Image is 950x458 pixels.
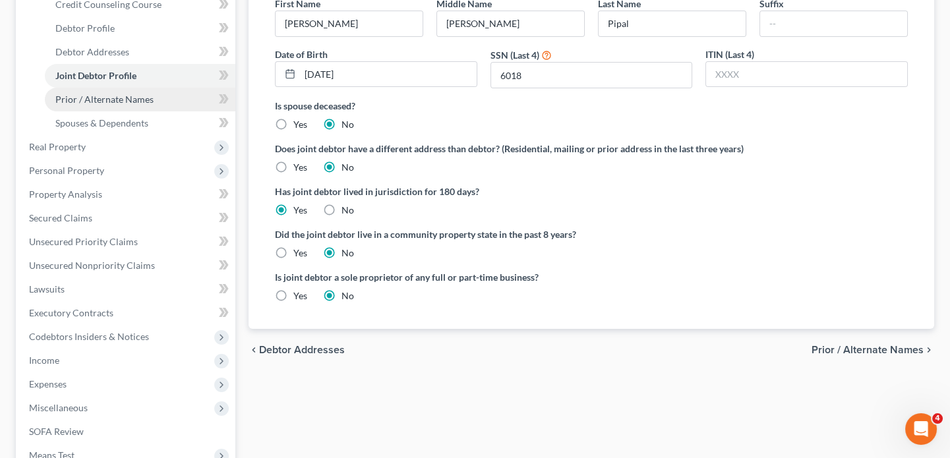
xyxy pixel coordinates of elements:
[18,420,235,444] a: SOFA Review
[812,345,934,355] button: Prior / Alternate Names chevron_right
[341,204,354,217] label: No
[491,63,692,88] input: XXXX
[29,236,138,247] span: Unsecured Priority Claims
[706,62,907,87] input: XXXX
[293,118,307,131] label: Yes
[760,11,907,36] input: --
[293,246,307,260] label: Yes
[275,99,908,113] label: Is spouse deceased?
[275,227,908,241] label: Did the joint debtor live in a community property state in the past 8 years?
[259,345,345,355] span: Debtor Addresses
[29,260,155,271] span: Unsecured Nonpriority Claims
[275,270,585,284] label: Is joint debtor a sole proprietor of any full or part-time business?
[18,206,235,230] a: Secured Claims
[29,378,67,389] span: Expenses
[29,188,102,200] span: Property Analysis
[249,345,345,355] button: chevron_left Debtor Addresses
[293,204,307,217] label: Yes
[29,355,59,366] span: Income
[924,345,934,355] i: chevron_right
[341,289,354,302] label: No
[55,70,136,81] span: Joint Debtor Profile
[276,11,423,36] input: --
[29,283,65,295] span: Lawsuits
[341,161,354,174] label: No
[18,230,235,254] a: Unsecured Priority Claims
[18,254,235,277] a: Unsecured Nonpriority Claims
[29,402,88,413] span: Miscellaneous
[45,88,235,111] a: Prior / Alternate Names
[341,118,354,131] label: No
[29,331,149,342] span: Codebtors Insiders & Notices
[341,246,354,260] label: No
[45,64,235,88] a: Joint Debtor Profile
[55,22,115,34] span: Debtor Profile
[490,48,539,62] label: SSN (Last 4)
[705,47,754,61] label: ITIN (Last 4)
[599,11,746,36] input: --
[55,94,154,105] span: Prior / Alternate Names
[29,426,84,437] span: SOFA Review
[905,413,937,445] iframe: Intercom live chat
[932,413,943,424] span: 4
[275,142,908,156] label: Does joint debtor have a different address than debtor? (Residential, mailing or prior address in...
[249,345,259,355] i: chevron_left
[45,16,235,40] a: Debtor Profile
[437,11,584,36] input: M.I
[18,183,235,206] a: Property Analysis
[55,117,148,129] span: Spouses & Dependents
[29,165,104,176] span: Personal Property
[293,161,307,174] label: Yes
[293,289,307,302] label: Yes
[45,40,235,64] a: Debtor Addresses
[18,301,235,325] a: Executory Contracts
[55,46,129,57] span: Debtor Addresses
[29,212,92,223] span: Secured Claims
[812,345,924,355] span: Prior / Alternate Names
[29,307,113,318] span: Executory Contracts
[275,185,908,198] label: Has joint debtor lived in jurisdiction for 180 days?
[300,62,477,87] input: MM/DD/YYYY
[18,277,235,301] a: Lawsuits
[29,141,86,152] span: Real Property
[45,111,235,135] a: Spouses & Dependents
[275,47,328,61] label: Date of Birth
